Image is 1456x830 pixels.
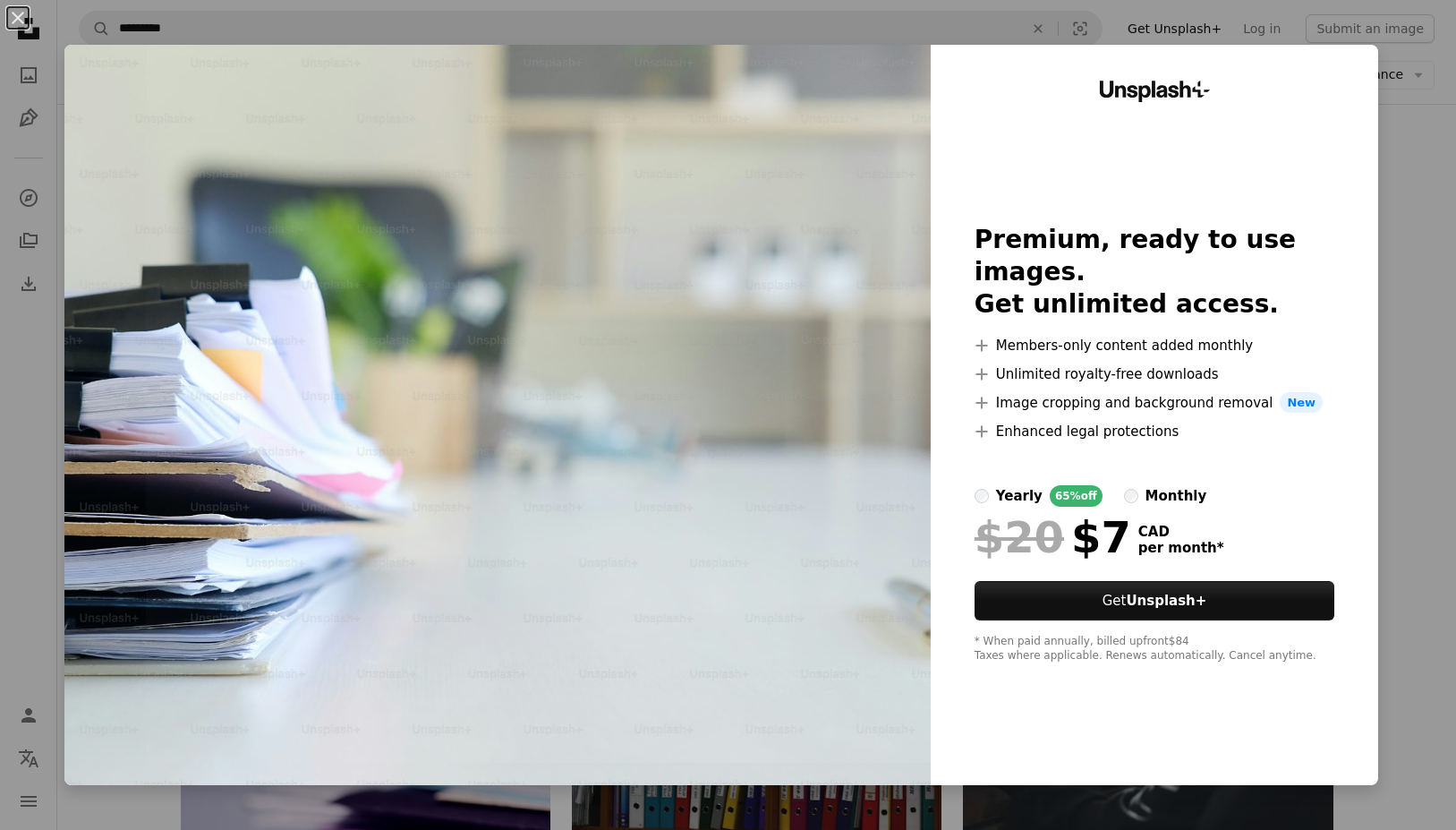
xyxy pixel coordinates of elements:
div: yearly [996,485,1043,507]
span: $20 [975,514,1064,560]
div: $7 [975,514,1131,560]
li: Enhanced legal protections [975,421,1334,442]
li: Members-only content added monthly [975,335,1334,356]
span: per month * [1138,540,1224,556]
button: GetUnsplash+ [975,581,1334,620]
input: monthly [1124,489,1138,503]
div: 65% off [1050,485,1103,507]
strong: Unsplash+ [1126,593,1206,609]
li: Image cropping and background removal [975,392,1334,414]
div: monthly [1145,485,1207,507]
span: CAD [1138,524,1224,540]
span: New [1280,392,1323,414]
h2: Premium, ready to use images. Get unlimited access. [975,224,1334,321]
div: * When paid annually, billed upfront $84 Taxes where applicable. Renews automatically. Cancel any... [975,635,1334,663]
input: yearly65%off [975,489,989,503]
li: Unlimited royalty-free downloads [975,364,1334,385]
